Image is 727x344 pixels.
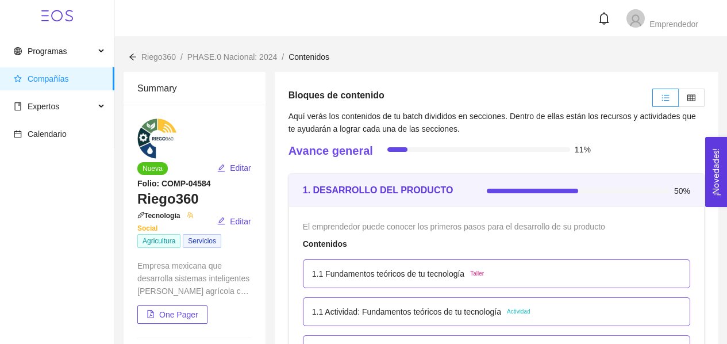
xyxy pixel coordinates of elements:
span: Tecnología [137,212,194,232]
h4: Avance general [289,143,373,159]
span: Riego360 [141,52,176,62]
span: 50% [674,187,690,195]
span: file-pdf [147,310,155,319]
span: Agricultura [137,234,180,248]
p: 1.1 Actividad: Fundamentos teóricos de tu tecnología [312,305,501,318]
span: global [14,47,22,55]
span: Taller [470,269,484,278]
span: team [187,212,194,219]
strong: Contenidos [303,239,347,249]
div: Summary [137,72,252,105]
span: PHASE.0 Nacional: 2024 [187,52,277,62]
img: 1755392480670-WhatsApp%20Image%202025-08-16%20at%207.00.43%20PM.jpeg [137,119,178,159]
strong: Folio: COMP-04584 [137,179,211,188]
span: Editar [230,162,251,174]
span: edit [217,217,225,226]
span: calendar [14,130,22,138]
button: file-pdfOne Pager [137,305,207,324]
span: Programas [28,47,67,56]
span: Editar [230,215,251,228]
span: / [282,52,284,62]
p: 1.1 Fundamentos teóricos de tu tecnología [312,267,464,280]
span: Contenidos [289,52,329,62]
span: / [180,52,183,62]
button: editEditar [217,212,252,231]
span: Actividad [507,307,530,316]
div: Empresa mexicana que desarrolla sistemas inteligentes [PERSON_NAME] agrícola con sensores, automa... [137,259,252,297]
span: Social [137,212,194,232]
button: Open Feedback Widget [705,137,727,207]
span: Nueva [137,162,168,175]
span: One Pager [159,308,198,321]
span: Calendario [28,129,67,139]
span: El emprendedor puede conocer los primeros pasos para el desarrollo de su producto [303,222,605,231]
span: user [629,14,643,28]
span: 11% [575,146,591,154]
span: unordered-list [661,94,670,102]
span: arrow-left [129,53,137,61]
strong: 1. DESARROLLO DEL PRODUCTO [303,185,453,195]
span: table [687,94,695,102]
h3: Riego360 [137,190,252,208]
h5: Bloques de contenido [289,89,384,102]
span: Compañías [28,74,69,83]
span: Aquí verás los contenidos de tu batch divididos en secciones. Dentro de ellas están los recursos ... [289,112,696,133]
span: edit [217,164,225,173]
span: Expertos [28,102,59,111]
span: Servicios [183,234,221,248]
span: bell [598,12,610,25]
span: api [137,212,144,219]
span: book [14,102,22,110]
button: editEditar [217,159,252,177]
span: Emprendedor [649,20,698,29]
span: star [14,75,22,83]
